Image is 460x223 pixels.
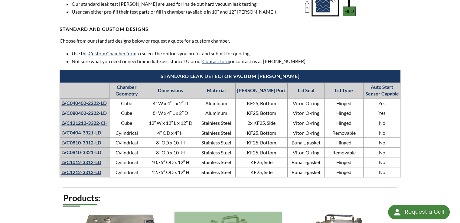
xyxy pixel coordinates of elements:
th: LVC0810-3321-LD [60,147,109,157]
td: Stainless Steel [197,118,235,128]
td: KF25, Bottom [236,98,288,108]
td: Stainless Steel [197,147,235,157]
td: Hinged [325,138,364,148]
td: Cylindrical [109,157,144,167]
td: Cylindrical [109,167,144,177]
td: No [364,128,400,138]
td: Removable [325,128,364,138]
td: Cylindrical [109,138,144,148]
td: Hinged [325,167,364,177]
a: LVC1212-3312-LD [61,169,101,175]
td: Stainless Steel [197,138,235,148]
td: KF25, Side [236,157,288,167]
td: KF25, Side [236,167,288,177]
th: LVC080402-2222-LD [60,108,109,118]
a: LVC0404-3321-LD [61,130,101,135]
th: Chamber Geometry [109,83,144,99]
td: KF25, Bottom [236,108,288,118]
td: Cylindrical [109,128,144,138]
div: Request a Call [405,205,444,219]
td: No [364,157,400,167]
td: 4″ W x 4″ L x 2″ D [144,98,197,108]
td: KF25, Bottom [236,138,288,148]
td: Hinged [325,157,364,167]
h4: Standard Leak Detector Vacuum [PERSON_NAME] [63,73,397,79]
td: Stainless Steel [197,157,235,167]
li: Use this to select the options you prefer and submit for quoting [72,50,401,57]
th: Auto Start Sensor Capable [364,83,400,99]
td: No [364,138,400,148]
td: KF25, Bottom [236,147,288,157]
td: No [364,118,400,128]
a: Custom Chamber form [89,50,136,56]
td: Yes [364,108,400,118]
td: 12.75″ OD x 12″ H [144,167,197,177]
img: round button [392,207,402,217]
a: LVC040402-2222-LD [61,100,107,106]
td: Aluminum [197,98,235,108]
td: Cube [109,98,144,108]
li: User can either pre-fill their test parts or fill in chamber (available in 10” and 12” [PERSON_NA... [72,8,298,16]
td: 8″ W x 4″ L x 2″ D [144,108,197,118]
td: Stainless Steel [197,128,235,138]
td: Buna L-gasket [288,157,325,167]
a: LVC1012-3312-LD [61,159,101,165]
td: Hinged [325,98,364,108]
td: Hinged [325,108,364,118]
td: Buna L-gasket [288,167,325,177]
a: LVC121212-3322-CH [61,120,108,126]
td: Viton O-ring [288,118,325,128]
td: Cylindrical [109,147,144,157]
strong: STANDARD AND CUSTOM DESIGNS [60,26,148,32]
td: 8″ OD x 10″ H [144,147,197,157]
p: Choose from our standard designs below or request a quote for a custom chamber. [60,37,401,45]
th: [PERSON_NAME] Port [236,83,288,99]
td: No [364,167,400,177]
td: KF25, Bottom [236,128,288,138]
li: Not sure what you need or need immediate assistance? Use our or contact us at [PHONE_NUMBER] [72,57,401,65]
td: 10.75″ OD x 12″ H [144,157,197,167]
td: Cube [109,108,144,118]
th: Lid Type [325,83,364,99]
td: Removable [325,147,364,157]
a: Contact form [202,58,230,64]
td: Cube [109,118,144,128]
td: 4″ OD x 4″ H [144,128,197,138]
td: Viton O-ring [288,98,325,108]
td: Buna L-gasket [288,138,325,148]
td: Viton O-ring [288,108,325,118]
td: 8″ OD x 10″ H [144,138,197,148]
td: Viton O-ring [288,147,325,157]
div: Request a Call [388,205,450,219]
th: Material [197,83,235,99]
td: Yes [364,98,400,108]
td: Aluminum [197,108,235,118]
td: 12″ W x 12″ L x 12″ D [144,118,197,128]
td: Hinged [325,118,364,128]
th: LVC0810-3312-LD [60,138,109,148]
td: Viton O-ring [288,128,325,138]
td: No [364,147,400,157]
th: Dimensions [144,83,197,99]
td: Stainless Steel [197,167,235,177]
h2: Products: [63,192,397,204]
th: Lid Seal [288,83,325,99]
td: 2x KF25, Side [236,118,288,128]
